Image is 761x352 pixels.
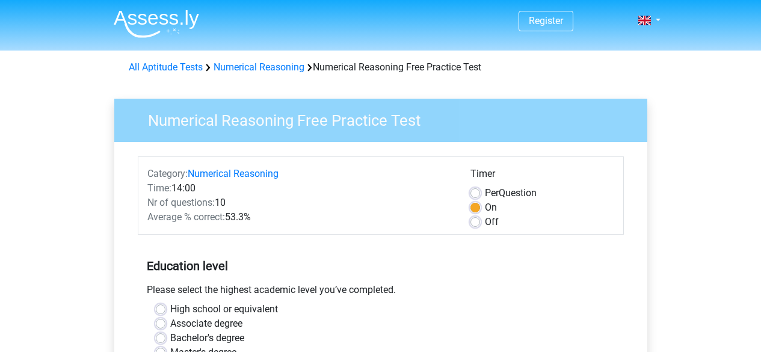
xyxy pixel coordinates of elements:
[470,167,614,186] div: Timer
[214,61,304,73] a: Numerical Reasoning
[485,187,499,199] span: Per
[170,331,244,345] label: Bachelor's degree
[529,15,563,26] a: Register
[129,61,203,73] a: All Aptitude Tests
[138,283,624,302] div: Please select the highest academic level you’ve completed.
[188,168,279,179] a: Numerical Reasoning
[147,168,188,179] span: Category:
[138,210,461,224] div: 53.3%
[485,200,497,215] label: On
[170,302,278,316] label: High school or equivalent
[147,197,215,208] span: Nr of questions:
[138,196,461,210] div: 10
[147,211,225,223] span: Average % correct:
[485,215,499,229] label: Off
[485,186,537,200] label: Question
[124,60,638,75] div: Numerical Reasoning Free Practice Test
[147,254,615,278] h5: Education level
[170,316,242,331] label: Associate degree
[134,107,638,130] h3: Numerical Reasoning Free Practice Test
[147,182,171,194] span: Time:
[138,181,461,196] div: 14:00
[114,10,199,38] img: Assessly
